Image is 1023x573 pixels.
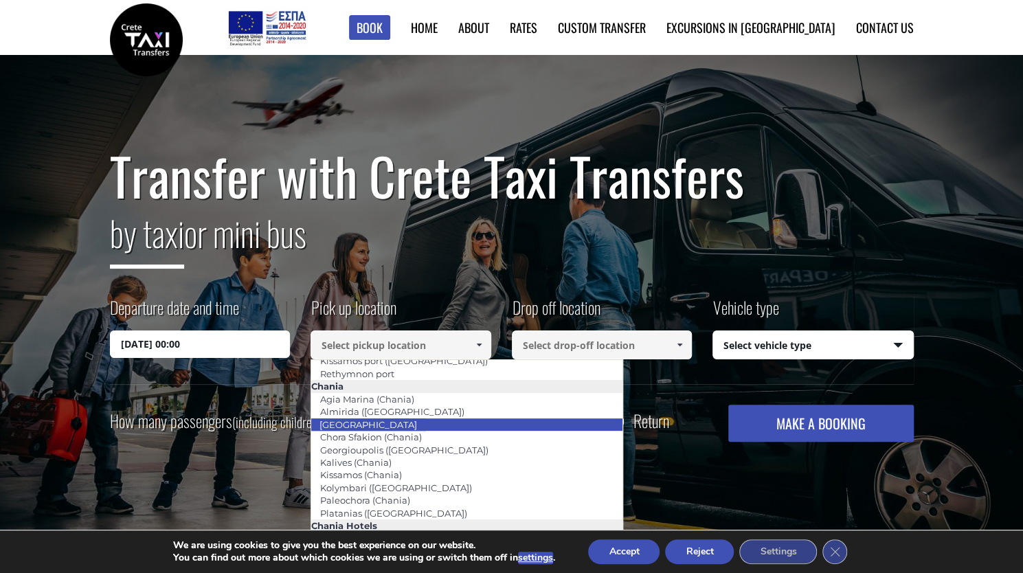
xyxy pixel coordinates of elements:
a: Almirida ([GEOGRAPHIC_DATA]) [311,402,473,421]
label: Vehicle type [712,295,779,330]
a: Book [349,15,390,41]
label: Pick up location [311,295,396,330]
img: e-bannersEUERDF180X90.jpg [226,7,308,48]
a: Chora Sfakion (Chania) [311,427,431,447]
label: Departure date and time [110,295,239,330]
a: Show All Items [467,330,490,359]
button: Settings [739,539,817,564]
a: Agia Marina (Chania) [311,390,423,409]
a: Contact us [856,19,914,36]
p: You can find out more about which cookies we are using or switch them off in . [173,552,555,564]
a: [GEOGRAPHIC_DATA] [311,415,426,434]
a: Paleochora (Chania) [311,491,419,510]
a: Kolymbari ([GEOGRAPHIC_DATA]) [311,478,481,497]
a: Excursions in [GEOGRAPHIC_DATA] [666,19,835,36]
label: Return [633,412,669,429]
img: Crete Taxi Transfers | Safe Taxi Transfer Services from to Heraklion Airport, Chania Airport, Ret... [110,3,183,76]
p: We are using cookies to give you the best experience on our website. [173,539,555,552]
a: Crete Taxi Transfers | Safe Taxi Transfer Services from to Heraklion Airport, Chania Airport, Ret... [110,31,183,45]
a: Kissamos (Chania) [311,465,411,484]
li: Chania Hotels [311,519,622,532]
label: How many passengers ? [110,405,328,438]
input: Select drop-off location [512,330,693,359]
a: Rates [510,19,537,36]
button: MAKE A BOOKING [728,405,913,442]
a: Platanias ([GEOGRAPHIC_DATA]) [311,504,476,523]
a: Show All Items [668,330,691,359]
a: Custom Transfer [558,19,646,36]
a: Kissamos port ([GEOGRAPHIC_DATA]) [311,351,497,370]
a: Georgioupolis ([GEOGRAPHIC_DATA]) [311,440,497,460]
h1: Transfer with Crete Taxi Transfers [110,147,914,205]
a: Rethymnon port [311,364,403,383]
small: (including children) [232,412,321,432]
button: Close GDPR Cookie Banner [822,539,847,564]
h2: or mini bus [110,205,914,279]
a: Kalives (Chania) [311,453,401,472]
span: by taxi [110,207,184,269]
button: settings [518,552,553,564]
li: Chania [311,380,622,392]
label: Drop off location [512,295,600,330]
button: Accept [588,539,660,564]
a: About [458,19,489,36]
button: Reject [665,539,734,564]
input: Select pickup location [311,330,491,359]
span: Select vehicle type [713,331,913,360]
a: Home [411,19,438,36]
